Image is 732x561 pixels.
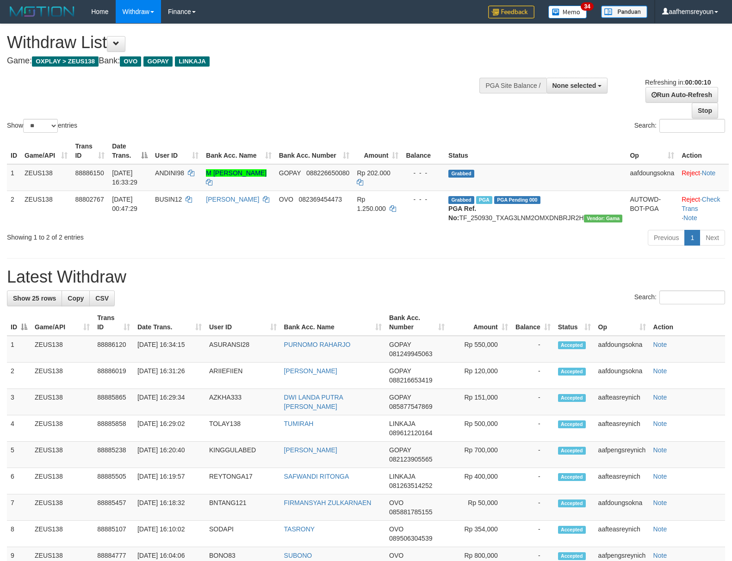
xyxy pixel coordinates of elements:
[284,525,315,533] a: TASRONY
[552,82,596,89] span: None selected
[31,389,93,415] td: ZEUS138
[683,214,697,222] a: Note
[659,119,725,133] input: Search:
[448,389,512,415] td: Rp 151,000
[284,552,312,559] a: SUBONO
[151,138,202,164] th: User ID: activate to sort column ascending
[75,169,104,177] span: 88886150
[558,499,586,507] span: Accepted
[205,363,280,389] td: ARIIEFIIEN
[601,6,647,18] img: panduan.png
[134,521,205,547] td: [DATE] 16:10:02
[389,394,411,401] span: GOPAY
[93,309,134,336] th: Trans ID: activate to sort column ascending
[678,138,729,164] th: Action
[448,205,476,222] b: PGA Ref. No:
[402,138,445,164] th: Balance
[112,196,137,212] span: [DATE] 00:47:29
[512,389,554,415] td: -
[205,521,280,547] td: SODAPI
[682,196,700,203] a: Reject
[595,415,650,442] td: aafteasreynich
[7,5,77,18] img: MOTION_logo.png
[75,196,104,203] span: 88802767
[653,420,667,427] a: Note
[31,415,93,442] td: ZEUS138
[659,290,725,304] input: Search:
[95,295,109,302] span: CSV
[143,56,173,67] span: GOPAY
[7,494,31,521] td: 7
[389,350,432,358] span: Copy 081249945063 to clipboard
[558,420,586,428] span: Accepted
[702,169,716,177] a: Note
[448,309,512,336] th: Amount: activate to sort column ascending
[71,138,108,164] th: Trans ID: activate to sort column ascending
[68,295,84,302] span: Copy
[558,341,586,349] span: Accepted
[584,215,623,222] span: Vendor URL: https://trx31.1velocity.biz
[595,336,650,363] td: aafdoungsokna
[155,169,184,177] span: ANDINI98
[512,468,554,494] td: -
[512,442,554,468] td: -
[93,468,134,494] td: 88885505
[205,415,280,442] td: TOLAY138
[512,309,554,336] th: Balance: activate to sort column ascending
[93,363,134,389] td: 88886019
[678,164,729,191] td: ·
[445,191,626,226] td: TF_250930_TXAG3LNM2OMXDNBRJR2H
[284,367,337,375] a: [PERSON_NAME]
[684,230,700,246] a: 1
[700,230,725,246] a: Next
[7,56,479,66] h4: Game: Bank:
[134,309,205,336] th: Date Trans.: activate to sort column ascending
[512,521,554,547] td: -
[626,138,678,164] th: Op: activate to sort column ascending
[279,196,293,203] span: OVO
[595,389,650,415] td: aafteasreynich
[653,341,667,348] a: Note
[280,309,385,336] th: Bank Acc. Name: activate to sort column ascending
[682,169,700,177] a: Reject
[389,535,432,542] span: Copy 089506304539 to clipboard
[653,473,667,480] a: Note
[548,6,587,18] img: Button%20Memo.svg
[93,389,134,415] td: 88885865
[134,363,205,389] td: [DATE] 16:31:26
[108,138,151,164] th: Date Trans.: activate to sort column descending
[7,119,77,133] label: Show entries
[134,336,205,363] td: [DATE] 16:34:15
[512,494,554,521] td: -
[89,290,115,306] a: CSV
[206,196,259,203] a: [PERSON_NAME]
[284,420,314,427] a: TUMIRAH
[558,447,586,455] span: Accepted
[7,164,21,191] td: 1
[284,446,337,454] a: [PERSON_NAME]
[7,191,21,226] td: 2
[120,56,141,67] span: OVO
[389,525,403,533] span: OVO
[445,138,626,164] th: Status
[13,295,56,302] span: Show 25 rows
[205,309,280,336] th: User ID: activate to sort column ascending
[306,169,349,177] span: Copy 088226650080 to clipboard
[284,473,349,480] a: SAFWANDI RITONGA
[678,191,729,226] td: · ·
[479,78,546,93] div: PGA Site Balance /
[357,196,385,212] span: Rp 1.250.000
[512,363,554,389] td: -
[7,290,62,306] a: Show 25 rows
[284,394,343,410] a: DWI LANDA PUTRA [PERSON_NAME]
[389,508,432,516] span: Copy 085881785155 to clipboard
[476,196,492,204] span: Marked by aafsreyleap
[448,494,512,521] td: Rp 50,000
[134,468,205,494] td: [DATE] 16:19:57
[626,191,678,226] td: AUTOWD-BOT-PGA
[554,309,595,336] th: Status: activate to sort column ascending
[389,499,403,506] span: OVO
[7,33,479,52] h1: Withdraw List
[389,341,411,348] span: GOPAY
[21,138,71,164] th: Game/API: activate to sort column ascending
